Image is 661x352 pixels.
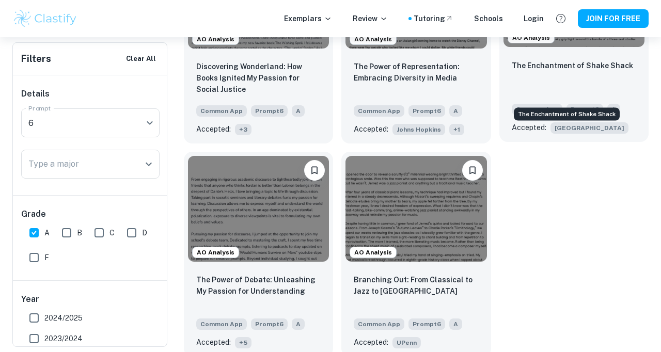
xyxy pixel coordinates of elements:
[512,122,546,133] p: Accepted:
[449,124,464,135] span: + 1
[392,337,421,348] span: UPenn
[123,51,159,67] button: Clear All
[414,13,453,24] a: Tutoring
[354,318,404,330] span: Common App
[550,122,628,134] span: [GEOGRAPHIC_DATA]
[345,156,486,262] img: undefined Common App example thumbnail: Branching Out: From Classical to Jazz to
[196,318,247,330] span: Common App
[449,105,462,117] span: A
[235,124,251,135] span: + 3
[235,337,251,348] span: + 5
[524,13,544,24] a: Login
[44,252,49,263] span: F
[474,13,503,24] a: Schools
[292,105,305,117] span: A
[196,105,247,117] span: Common App
[354,274,478,297] p: Branching Out: From Classical to Jazz to Indie Rock
[77,227,82,238] span: B
[21,108,152,137] div: 6
[196,274,321,297] p: The Power of Debate: Unleashing My Passion for Understanding
[188,156,329,262] img: undefined Common App example thumbnail: The Power of Debate: Unleashing My Passi
[109,227,115,238] span: C
[354,105,404,117] span: Common App
[196,337,231,348] p: Accepted:
[142,227,147,238] span: D
[251,105,288,117] span: Prompt 6
[304,160,325,181] button: Please log in to bookmark exemplars
[141,157,156,171] button: Open
[292,318,305,330] span: A
[354,337,388,348] p: Accepted:
[552,10,570,27] button: Help and Feedback
[462,160,483,181] button: Please log in to bookmark exemplars
[28,104,51,113] label: Prompt
[353,13,388,24] p: Review
[21,52,51,66] h6: Filters
[508,33,554,42] span: AO Analysis
[350,35,396,44] span: AO Analysis
[284,13,332,24] p: Exemplars
[354,123,388,135] p: Accepted:
[251,318,288,330] span: Prompt 6
[408,105,445,117] span: Prompt 6
[21,88,160,100] h6: Details
[350,248,396,257] span: AO Analysis
[408,318,445,330] span: Prompt 6
[21,208,160,220] h6: Grade
[196,123,231,135] p: Accepted:
[514,108,620,121] div: The Enchantment of Shake Shack
[44,333,83,344] span: 2023/2024
[578,9,649,28] button: JOIN FOR FREE
[512,104,562,115] span: Common App
[44,312,83,324] span: 2024/2025
[354,61,478,84] p: The Power of Representation: Embracing Diversity in Media
[193,35,239,44] span: AO Analysis
[21,293,160,306] h6: Year
[196,61,321,95] p: Discovering Wonderland: How Books Ignited My Passion for Social Justice
[44,227,50,238] span: A
[193,248,239,257] span: AO Analysis
[392,124,445,135] span: Johns Hopkins
[12,8,78,29] img: Clastify logo
[449,318,462,330] span: A
[512,60,633,71] p: The Enchantment of Shake Shack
